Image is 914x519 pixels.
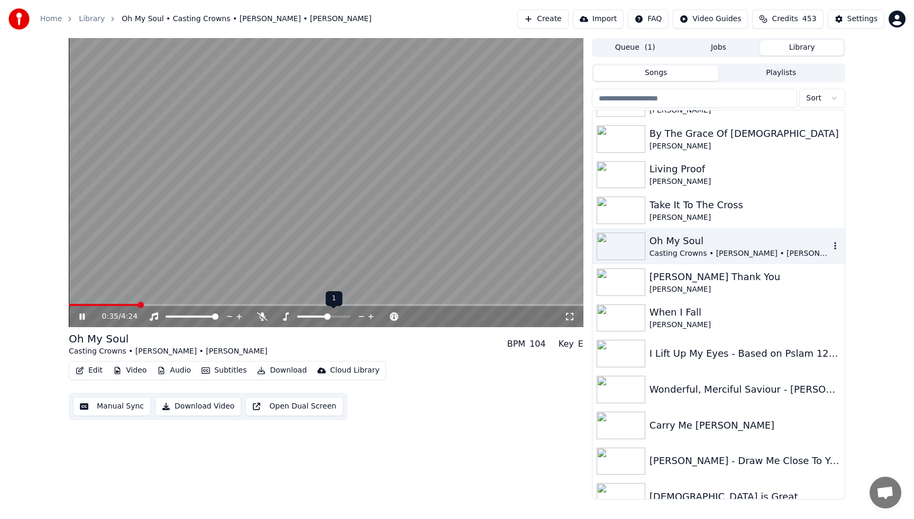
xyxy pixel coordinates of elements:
div: By The Grace Of [DEMOGRAPHIC_DATA] [650,126,840,141]
div: [PERSON_NAME] [650,105,840,116]
button: Video Guides [673,10,748,29]
span: 0:35 [102,311,118,322]
div: Take It To The Cross [650,198,840,212]
div: [PERSON_NAME] [650,141,840,152]
button: Playlists [718,66,844,81]
div: E [578,338,583,350]
button: Queue [593,40,677,55]
div: [DEMOGRAPHIC_DATA] is Great [650,489,840,504]
span: 4:24 [121,311,138,322]
div: I Lift Up My Eyes - Based on Pslam 121 - Vocals by [PERSON_NAME] [650,346,840,361]
button: Audio [153,363,195,378]
div: [PERSON_NAME] [650,320,840,330]
a: Library [79,14,105,24]
button: Credits453 [752,10,823,29]
button: Manual Sync [73,397,151,416]
span: 453 [802,14,817,24]
button: Settings [828,10,884,29]
div: When I Fall [650,305,840,320]
div: Carry Me [PERSON_NAME] [650,418,840,433]
div: 104 [529,338,546,350]
button: Download [253,363,311,378]
span: Credits [772,14,798,24]
img: youka [8,8,30,30]
div: Open chat [870,477,901,508]
button: FAQ [628,10,669,29]
button: Download Video [155,397,241,416]
div: Cloud Library [330,365,379,376]
nav: breadcrumb [40,14,371,24]
button: Edit [71,363,107,378]
div: Key [559,338,574,350]
div: [PERSON_NAME] Thank You [650,270,840,284]
div: Oh My Soul [69,331,268,346]
div: [PERSON_NAME] [650,284,840,295]
div: [PERSON_NAME] [650,177,840,187]
button: Songs [593,66,719,81]
span: Sort [806,93,821,104]
a: Home [40,14,62,24]
div: Settings [847,14,878,24]
div: Oh My Soul [650,234,830,248]
div: Casting Crowns • [PERSON_NAME] • [PERSON_NAME] [650,248,830,259]
button: Subtitles [197,363,251,378]
button: Jobs [677,40,761,55]
div: Wonderful, Merciful Saviour - [PERSON_NAME] [650,382,840,397]
div: [PERSON_NAME] - Draw Me Close To You [650,453,840,468]
div: 1 [326,291,343,306]
div: Living Proof [650,162,840,177]
button: Open Dual Screen [245,397,343,416]
button: Import [573,10,624,29]
span: ( 1 ) [645,42,655,53]
span: Oh My Soul • Casting Crowns • [PERSON_NAME] • [PERSON_NAME] [122,14,371,24]
div: BPM [507,338,525,350]
div: [PERSON_NAME] [650,212,840,223]
button: Create [517,10,569,29]
button: Library [760,40,844,55]
div: Casting Crowns • [PERSON_NAME] • [PERSON_NAME] [69,346,268,357]
div: / [102,311,127,322]
button: Video [109,363,151,378]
